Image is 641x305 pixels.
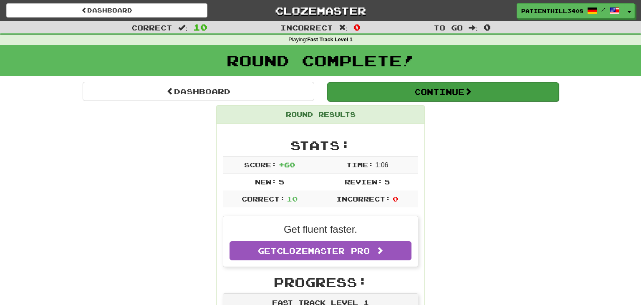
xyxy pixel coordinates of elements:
[280,23,333,32] span: Incorrect
[279,178,284,186] span: 5
[242,195,285,203] span: Correct:
[279,161,295,169] span: + 60
[83,82,314,101] a: Dashboard
[469,24,478,31] span: :
[131,23,172,32] span: Correct
[384,178,390,186] span: 5
[353,22,361,32] span: 0
[434,23,463,32] span: To go
[223,275,418,289] h2: Progress:
[521,7,583,15] span: PatientHill3408
[339,24,348,31] span: :
[223,139,418,152] h2: Stats:
[230,241,411,260] a: GetClozemaster Pro
[287,195,298,203] span: 10
[375,161,388,169] span: 1 : 0 6
[346,161,373,169] span: Time:
[345,178,383,186] span: Review:
[178,24,187,31] span: :
[484,22,491,32] span: 0
[601,7,606,13] span: /
[3,52,638,69] h1: Round Complete!
[193,22,207,32] span: 10
[220,3,421,18] a: Clozemaster
[255,178,277,186] span: New:
[277,246,370,255] span: Clozemaster Pro
[393,195,398,203] span: 0
[517,3,624,18] a: PatientHill3408 /
[327,82,559,101] button: Continue
[230,222,411,237] p: Get fluent faster.
[307,37,353,43] strong: Fast Track Level 1
[336,195,391,203] span: Incorrect:
[217,106,424,124] div: Round Results
[244,161,277,169] span: Score:
[6,3,207,18] a: Dashboard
